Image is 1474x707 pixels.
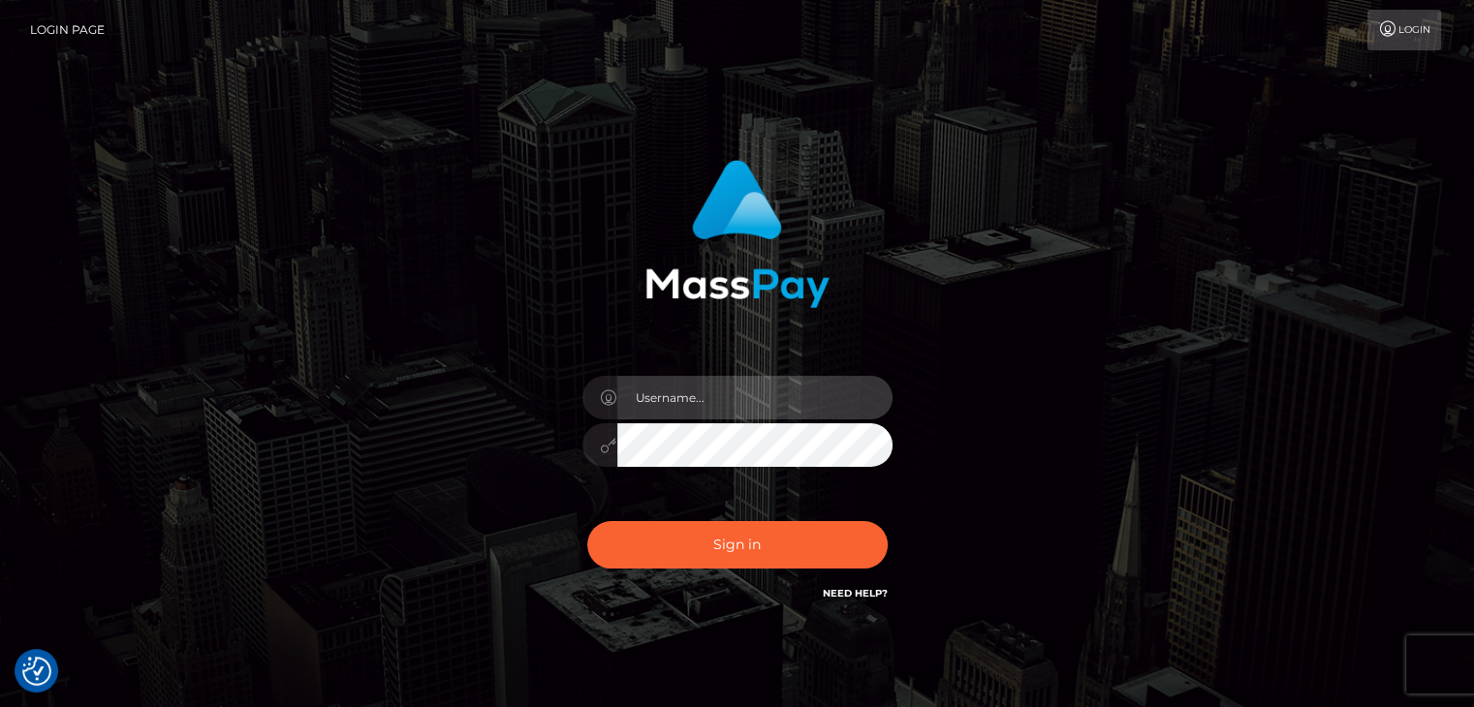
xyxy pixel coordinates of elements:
a: Login Page [30,10,105,50]
img: MassPay Login [645,160,830,308]
a: Need Help? [823,587,888,599]
button: Sign in [587,521,888,569]
input: Username... [617,376,893,419]
button: Consent Preferences [22,657,51,686]
img: Revisit consent button [22,657,51,686]
a: Login [1367,10,1441,50]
